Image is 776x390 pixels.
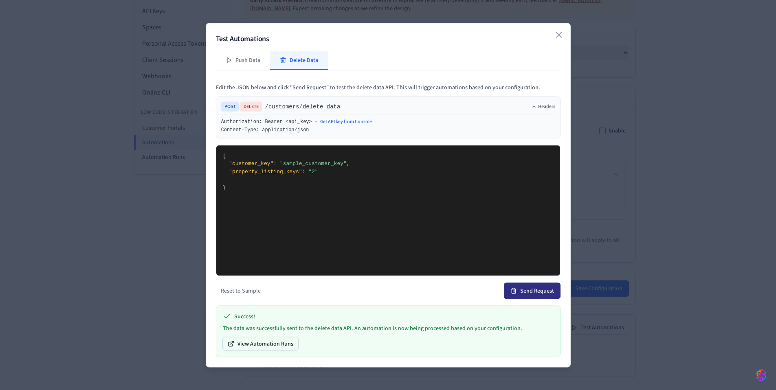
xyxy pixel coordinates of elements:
[216,33,561,44] h2: Test Automations
[216,83,561,91] p: Edit the JSON below and click "Send Request" to test the delete data API. This will trigger autom...
[223,337,298,350] button: View Automation Runs
[221,101,239,111] span: POST
[315,118,317,125] span: •
[532,103,555,110] button: Headers
[216,284,266,297] button: Reset to Sample
[216,51,270,70] button: Push Data
[320,118,372,125] a: Get API key from Console
[756,369,766,382] img: SeamLogoGradient.69752ec5.svg
[223,324,554,332] p: The data was successfully sent to the delete data API. An automation is now being processed based...
[265,102,341,110] span: /customers/delete_data
[270,51,328,70] button: Delete Data
[504,282,561,299] button: Send Request
[240,101,262,111] span: DELETE
[234,312,255,321] span: Success!
[221,118,312,125] div: Authorization: Bearer <api_key>
[221,126,555,133] div: Content-Type: application/json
